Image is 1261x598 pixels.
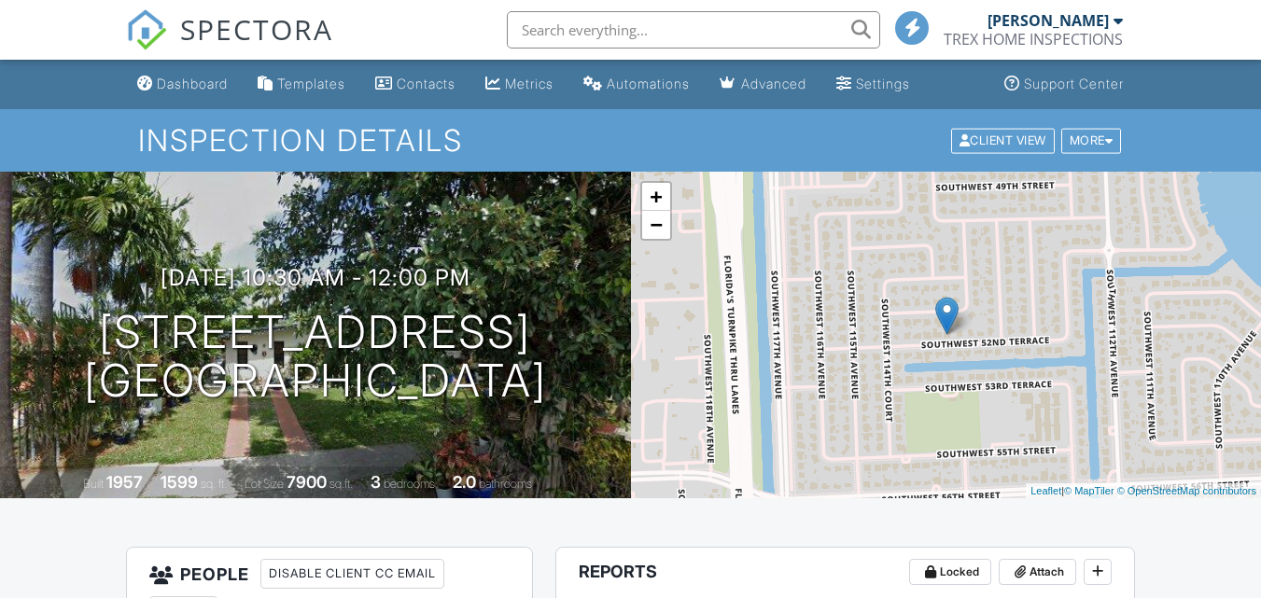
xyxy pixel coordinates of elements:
[988,11,1109,30] div: [PERSON_NAME]
[1064,485,1114,496] a: © MapTiler
[1030,485,1061,496] a: Leaflet
[84,308,547,407] h1: [STREET_ADDRESS] [GEOGRAPHIC_DATA]
[277,76,345,91] div: Templates
[371,472,381,492] div: 3
[951,128,1055,153] div: Client View
[856,76,910,91] div: Settings
[384,477,435,491] span: bedrooms
[130,67,235,102] a: Dashboard
[1024,76,1124,91] div: Support Center
[505,76,553,91] div: Metrics
[712,67,814,102] a: Advanced
[642,211,670,239] a: Zoom out
[607,76,690,91] div: Automations
[949,132,1059,146] a: Client View
[829,67,918,102] a: Settings
[397,76,455,91] div: Contacts
[106,472,143,492] div: 1957
[642,183,670,211] a: Zoom in
[138,124,1123,157] h1: Inspection Details
[741,76,806,91] div: Advanced
[126,25,333,64] a: SPECTORA
[180,9,333,49] span: SPECTORA
[250,67,353,102] a: Templates
[368,67,463,102] a: Contacts
[245,477,284,491] span: Lot Size
[201,477,227,491] span: sq. ft.
[126,9,167,50] img: The Best Home Inspection Software - Spectora
[944,30,1123,49] div: TREX HOME INSPECTIONS
[161,472,198,492] div: 1599
[507,11,880,49] input: Search everything...
[1026,483,1261,499] div: |
[453,472,476,492] div: 2.0
[997,67,1131,102] a: Support Center
[83,477,104,491] span: Built
[478,67,561,102] a: Metrics
[157,76,228,91] div: Dashboard
[1061,128,1122,153] div: More
[479,477,532,491] span: bathrooms
[287,472,327,492] div: 7900
[260,559,444,589] div: Disable Client CC Email
[161,265,470,290] h3: [DATE] 10:30 am - 12:00 pm
[329,477,353,491] span: sq.ft.
[576,67,697,102] a: Automations (Basic)
[1117,485,1256,496] a: © OpenStreetMap contributors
